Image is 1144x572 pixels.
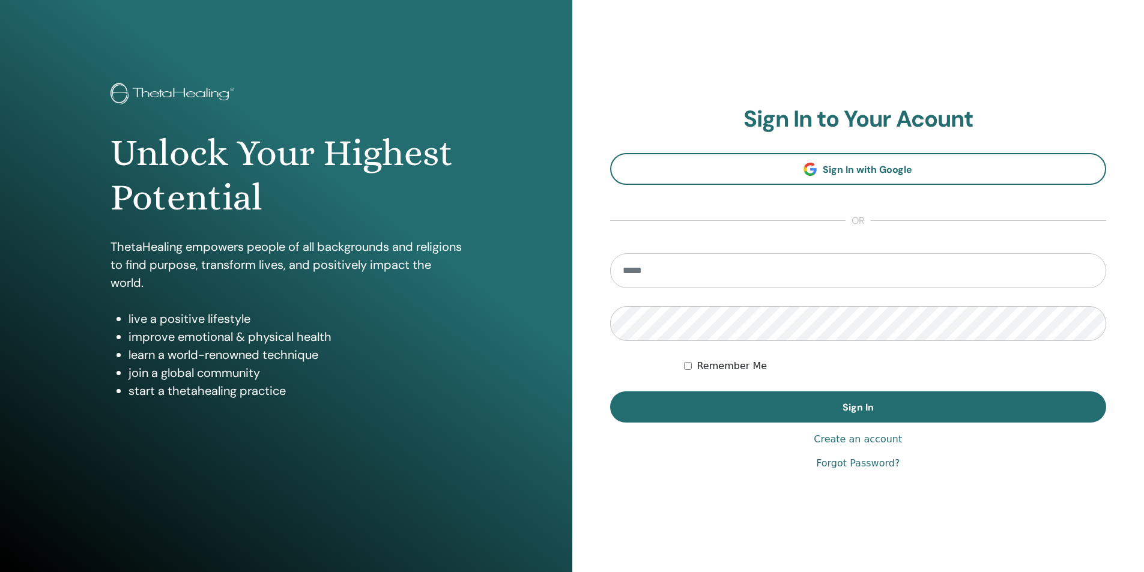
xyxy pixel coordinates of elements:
[129,382,462,400] li: start a thetahealing practice
[823,163,912,176] span: Sign In with Google
[684,359,1106,373] div: Keep me authenticated indefinitely or until I manually logout
[610,153,1107,185] a: Sign In with Google
[129,346,462,364] li: learn a world-renowned technique
[610,106,1107,133] h2: Sign In to Your Acount
[846,214,871,228] span: or
[814,432,902,447] a: Create an account
[610,391,1107,423] button: Sign In
[129,328,462,346] li: improve emotional & physical health
[697,359,767,373] label: Remember Me
[843,401,874,414] span: Sign In
[110,238,462,292] p: ThetaHealing empowers people of all backgrounds and religions to find purpose, transform lives, a...
[129,364,462,382] li: join a global community
[816,456,900,471] a: Forgot Password?
[110,131,462,220] h1: Unlock Your Highest Potential
[129,310,462,328] li: live a positive lifestyle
